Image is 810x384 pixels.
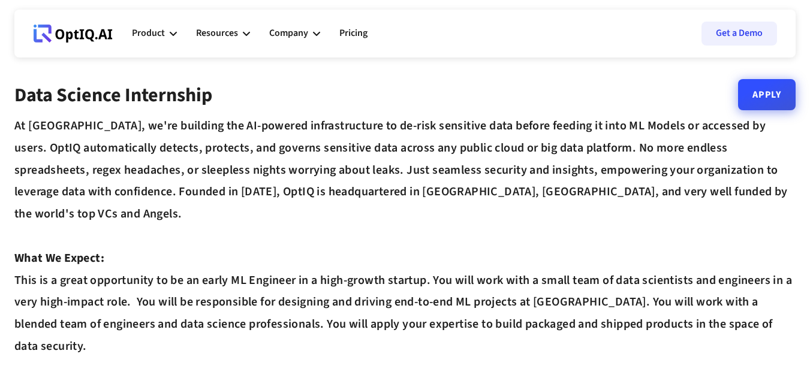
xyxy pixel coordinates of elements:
div: Resources [196,25,238,41]
div: Resources [196,16,250,52]
div: Product [132,16,177,52]
a: Webflow Homepage [34,16,113,52]
div: Company [269,16,320,52]
a: Pricing [339,16,368,52]
strong: Data Science Internship [14,81,212,109]
div: Product [132,25,165,41]
a: Apply [738,79,796,110]
div: Company [269,25,308,41]
strong: What We Expect: [14,250,104,267]
a: Get a Demo [701,22,777,46]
